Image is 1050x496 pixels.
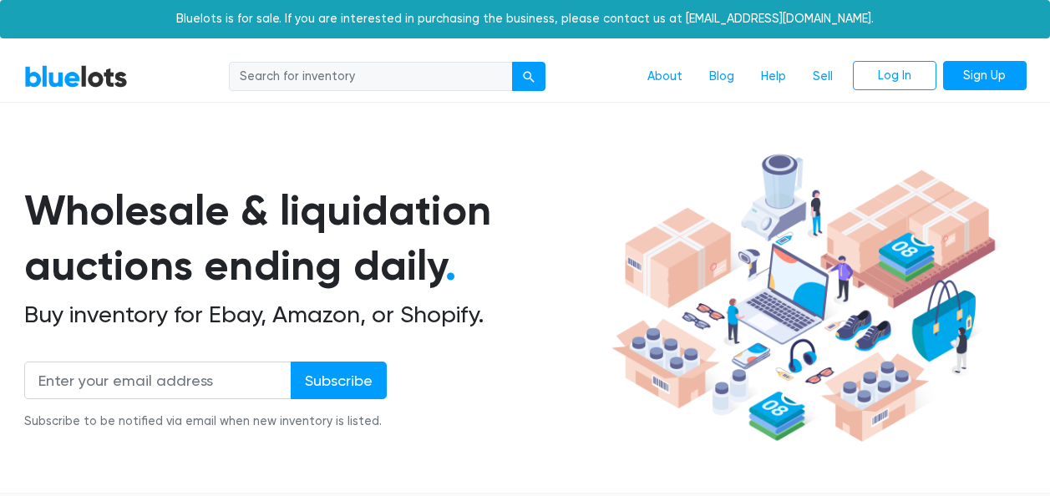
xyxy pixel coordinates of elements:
a: Sign Up [943,61,1027,91]
h1: Wholesale & liquidation auctions ending daily [24,183,606,294]
a: Log In [853,61,936,91]
a: Blog [696,61,748,93]
div: Subscribe to be notified via email when new inventory is listed. [24,412,387,431]
span: . [445,240,456,291]
h2: Buy inventory for Ebay, Amazon, or Shopify. [24,301,606,329]
a: Sell [799,61,846,93]
input: Search for inventory [229,62,513,92]
a: BlueLots [24,64,128,89]
a: Help [748,61,799,93]
input: Enter your email address [24,362,292,399]
img: hero-ee84e7d0318cb26816c560f6b4441b76977f77a177738b4e94f68c95b2b83dbb.png [606,146,1002,450]
a: About [634,61,696,93]
input: Subscribe [291,362,387,399]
